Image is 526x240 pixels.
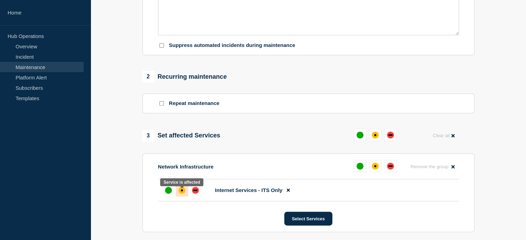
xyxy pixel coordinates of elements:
button: down [384,129,397,141]
div: down [192,187,199,194]
button: down [384,160,397,172]
p: Suppress automated incidents during maintenance [169,42,295,49]
button: up [354,129,366,141]
button: Select Services [284,212,332,225]
p: Network Infrastructure [158,164,214,170]
div: affected [372,163,379,170]
div: Service is affected [164,180,200,185]
button: Clear all [428,129,459,142]
div: up [357,163,363,170]
span: 3 [142,130,154,142]
button: affected [369,129,381,141]
div: down [387,163,394,170]
input: Suppress automated incidents during maintenance [159,43,164,48]
p: Repeat maintenance [169,100,220,107]
span: Remove the group [410,164,449,169]
div: affected [372,132,379,138]
div: Set affected Services [142,130,220,142]
div: Recurring maintenance [142,71,227,83]
div: up [165,187,172,194]
button: up [354,160,366,172]
button: Remove the group [406,160,459,173]
div: affected [178,187,185,194]
button: affected [369,160,381,172]
span: Internet Services - ITS Only [215,187,283,193]
div: up [357,132,363,138]
input: Repeat maintenance [159,101,164,106]
div: down [387,132,394,138]
span: 2 [142,71,154,83]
